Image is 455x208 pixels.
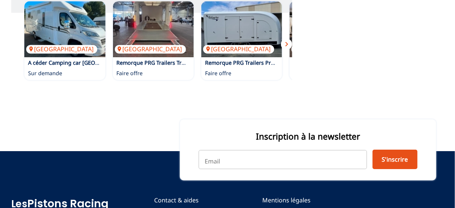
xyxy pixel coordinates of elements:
[26,45,97,53] p: [GEOGRAPHIC_DATA]
[199,150,367,169] input: Email
[282,40,291,49] span: chevron_right
[290,1,370,57] a: Remorque PRG Trailers Prosporter MONZA 5.80 x2.34 OCCASION[GEOGRAPHIC_DATA]
[205,70,231,77] p: Faire offre
[205,59,342,66] a: Remorque PRG Trailers Prosporter MONZA 5.50 X 2.34
[154,196,217,204] a: Contact & aides
[263,196,358,204] a: Mentions légales
[281,39,292,50] button: chevron_right
[115,45,186,53] p: [GEOGRAPHIC_DATA]
[117,59,287,66] a: Remorque PRG Trailers Tracsporter DAYTONA 2025 - 5.00M X 2.02M
[199,131,418,142] p: Inscription à la newsletter
[28,59,146,66] a: A céder Camping car [GEOGRAPHIC_DATA] 746
[117,70,143,77] p: Faire offre
[203,45,274,53] p: [GEOGRAPHIC_DATA]
[24,1,105,57] a: A céder Camping car BAVARIA 746[GEOGRAPHIC_DATA]
[290,1,370,57] img: Remorque PRG Trailers Prosporter MONZA 5.80 x2.34 OCCASION
[373,150,418,169] button: S'inscrire
[291,45,363,53] p: [GEOGRAPHIC_DATA]
[201,1,282,57] img: Remorque PRG Trailers Prosporter MONZA 5.50 X 2.34
[24,1,105,57] img: A céder Camping car BAVARIA 746
[113,1,194,57] a: Remorque PRG Trailers Tracsporter DAYTONA 2025 - 5.00M X 2.02M[GEOGRAPHIC_DATA]
[201,1,282,57] a: Remorque PRG Trailers Prosporter MONZA 5.50 X 2.34[GEOGRAPHIC_DATA]
[113,1,194,57] img: Remorque PRG Trailers Tracsporter DAYTONA 2025 - 5.00M X 2.02M
[28,70,62,77] p: Sur demande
